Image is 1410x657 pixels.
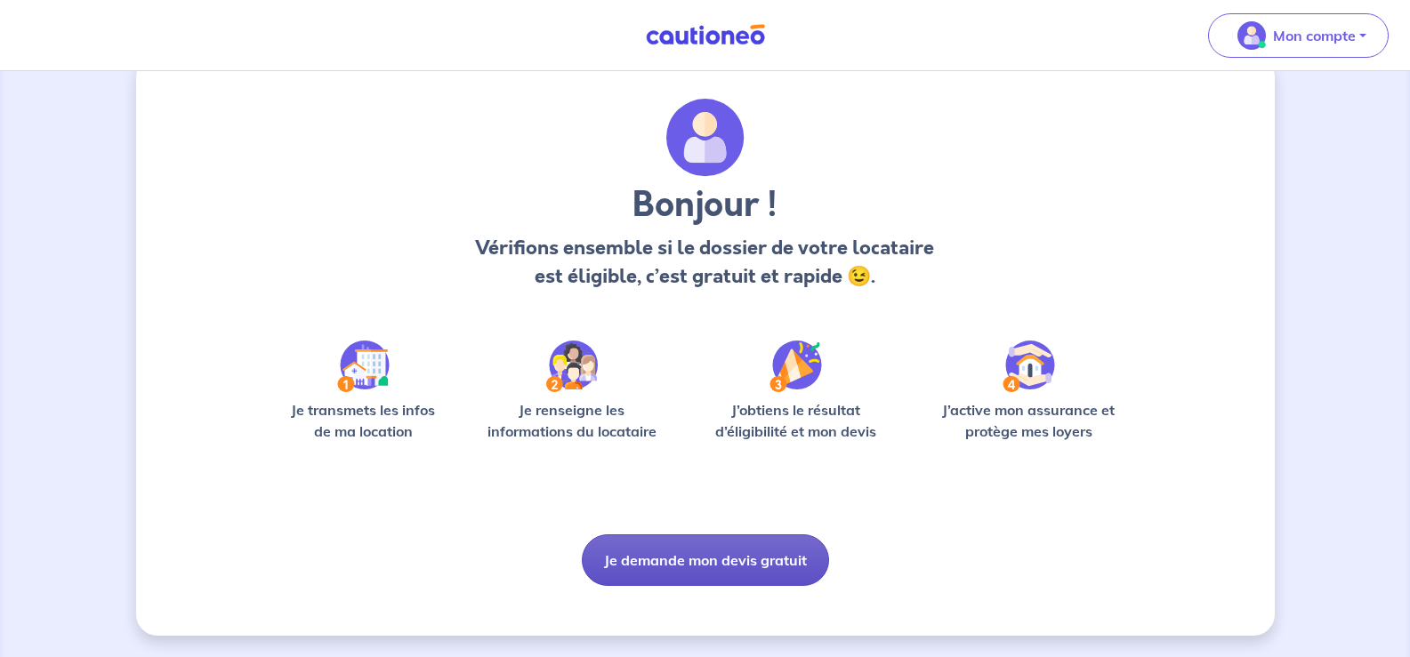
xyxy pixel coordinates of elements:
[546,341,598,392] img: /static/c0a346edaed446bb123850d2d04ad552/Step-2.svg
[1237,21,1266,50] img: illu_account_valid_menu.svg
[1273,25,1356,46] p: Mon compte
[471,184,939,227] h3: Bonjour !
[769,341,822,392] img: /static/f3e743aab9439237c3e2196e4328bba9/Step-3.svg
[666,99,745,177] img: archivate
[337,341,390,392] img: /static/90a569abe86eec82015bcaae536bd8e6/Step-1.svg
[925,399,1132,442] p: J’active mon assurance et protège mes loyers
[582,534,829,586] button: Je demande mon devis gratuit
[1003,341,1055,392] img: /static/bfff1cf634d835d9112899e6a3df1a5d/Step-4.svg
[471,234,939,291] p: Vérifions ensemble si le dossier de votre locataire est éligible, c’est gratuit et rapide 😉.
[639,24,772,46] img: Cautioneo
[1208,13,1389,58] button: illu_account_valid_menu.svgMon compte
[696,399,897,442] p: J’obtiens le résultat d’éligibilité et mon devis
[278,399,448,442] p: Je transmets les infos de ma location
[477,399,668,442] p: Je renseigne les informations du locataire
